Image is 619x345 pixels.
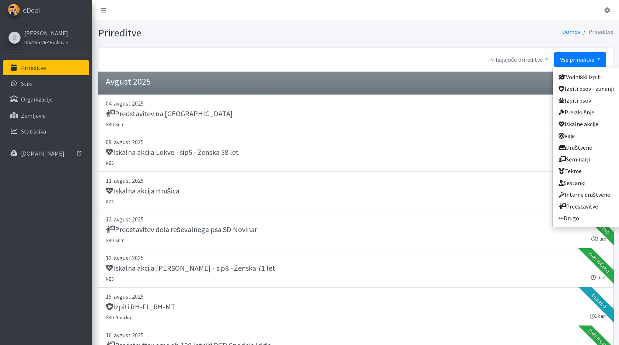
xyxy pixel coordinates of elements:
[106,276,113,282] small: KZS
[106,77,151,87] h4: Avgust 2025
[106,186,179,195] h5: Iskalna akcija Hrušica
[106,176,606,185] p: 11. avgust 2025
[106,314,132,320] small: ŠKD Goričko
[98,249,613,288] a: 12. avgust 2025 Iskalna akcija [PERSON_NAME] - sip8 - ženska 71 let KZS 1 ura Zaključeno
[3,76,89,91] a: Stiki
[98,95,613,133] a: 04. avgust 2025 Predstavitev na [GEOGRAPHIC_DATA] ŠKD Krim 2 uri Zaključeno
[23,5,40,16] span: eDedi
[3,60,89,75] a: Prireditve
[98,26,353,39] h1: Prireditve
[3,146,89,161] a: [DOMAIN_NAME]
[98,133,613,172] a: 09. avgust 2025 Iskalna akcija Lokve - sip5 - ženska 58 let KZS 4 ure Zaključeno
[21,112,46,119] p: Zemljevid
[106,199,113,204] small: KZS
[24,29,68,38] a: [PERSON_NAME]
[21,64,46,71] p: Prireditve
[106,138,606,146] p: 09. avgust 2025
[3,108,89,123] a: Zemljevid
[21,128,46,135] p: Statistika
[24,38,68,46] a: Društvo VRP Podravje
[98,210,613,249] a: 12. avgust 2025 Predstavitev dela reševalnega psa SD Novinar ŠKD Krim 3 ure Zaključeno
[106,160,113,166] small: KZS
[482,52,554,67] a: Prihajajoče prireditve
[21,96,53,103] p: Organizacije
[106,237,125,243] small: ŠKD Krim
[98,288,613,326] a: 15. avgust 2025 Izpiti RH-FL, RH-MT ŠKD Goričko 1 dan Oddano
[3,124,89,139] a: Statistika
[580,26,613,37] li: Prireditve
[106,264,275,273] h5: Iskalna akcija [PERSON_NAME] - sip8 - ženska 71 let
[106,121,125,127] small: ŠKD Krim
[3,92,89,107] a: Organizacije
[98,172,613,210] a: 11. avgust 2025 Iskalna akcija Hrušica KZS 4 ure Oddano
[106,253,606,262] p: 12. avgust 2025
[106,99,606,108] p: 04. avgust 2025
[106,148,239,157] h5: Iskalna akcija Lokve - sip5 - ženska 58 let
[24,39,68,45] small: Društvo VRP Podravje
[106,215,606,224] p: 12. avgust 2025
[8,4,20,16] img: eDedi
[106,331,606,339] p: 16. avgust 2025
[106,109,233,118] h5: Predstavitev na [GEOGRAPHIC_DATA]
[21,150,64,157] p: [DOMAIN_NAME]
[21,80,32,87] p: Stiki
[106,302,175,311] h5: Izpiti RH-FL, RH-MT
[106,292,606,301] p: 15. avgust 2025
[554,52,606,67] a: Vse prireditve
[562,28,580,35] a: Domov
[106,225,257,234] h5: Predstavitev dela reševalnega psa SD Novinar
